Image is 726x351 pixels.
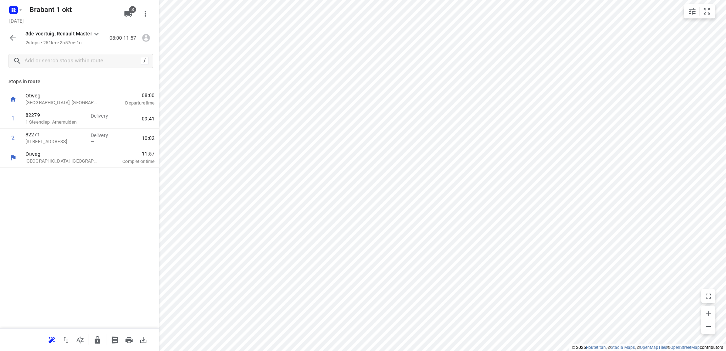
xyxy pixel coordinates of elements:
[122,336,136,343] span: Print route
[572,345,723,350] li: © 2025 , © , © © contributors
[24,56,141,67] input: Add or search stops within route
[110,34,139,42] p: 08:00-11:57
[108,150,155,157] span: 11:57
[685,4,699,18] button: Map settings
[45,336,59,343] span: Reoptimize route
[700,4,714,18] button: Fit zoom
[11,135,15,141] div: 2
[11,115,15,122] div: 1
[27,4,118,15] h5: Rename
[684,4,715,18] div: small contained button group
[26,158,99,165] p: [GEOGRAPHIC_DATA], [GEOGRAPHIC_DATA]
[26,131,85,138] p: 82271
[142,115,155,122] span: 09:41
[586,345,606,350] a: Routetitan
[136,336,150,343] span: Download route
[26,40,101,46] p: 2 stops • 251km • 3h57m • 1u
[26,151,99,158] p: Otweg
[91,132,117,139] p: Delivery
[90,333,105,347] button: Lock route
[26,99,99,106] p: [GEOGRAPHIC_DATA], [GEOGRAPHIC_DATA]
[26,92,99,99] p: Otweg
[108,158,155,165] p: Completion time
[139,34,153,41] span: Assign driver
[59,336,73,343] span: Reverse route
[91,139,94,144] span: —
[26,119,85,126] p: 1 Steendiep, Arnemuiden
[121,7,135,21] button: 3
[6,17,27,25] h5: Project date
[129,6,136,13] span: 3
[108,92,155,99] span: 08:00
[26,112,85,119] p: 82279
[91,112,117,119] p: Delivery
[108,100,155,107] p: Departure time
[9,78,150,85] p: Stops in route
[640,345,667,350] a: OpenMapTiles
[108,336,122,343] span: Print shipping labels
[611,345,635,350] a: Stadia Maps
[26,138,85,145] p: Gortstraat 77, Middelburg
[670,345,700,350] a: OpenStreetMap
[141,57,149,65] div: /
[26,30,92,38] p: 3de voertuig, Renault Master
[73,336,87,343] span: Sort by time window
[142,135,155,142] span: 10:02
[91,119,94,125] span: —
